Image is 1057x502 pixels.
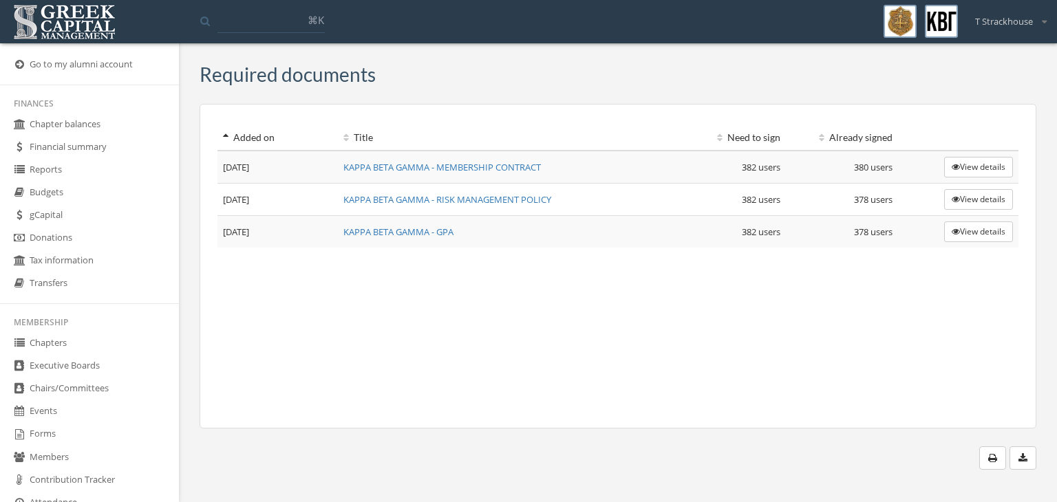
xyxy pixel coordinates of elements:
[742,226,780,238] span: 382 users
[217,151,338,184] td: [DATE]
[338,125,674,151] th: Title
[742,193,780,206] span: 382 users
[944,221,1013,242] button: View details
[786,125,898,151] th: Already signed
[944,157,1013,177] button: View details
[854,193,893,206] span: 378 users
[217,216,338,248] td: [DATE]
[966,5,1047,28] div: T Strackhouse
[854,226,893,238] span: 378 users
[975,15,1033,28] span: T Strackhouse
[217,184,338,216] td: [DATE]
[343,161,541,173] a: KAPPA BETA GAMMA - MEMBERSHIP CONTRACT
[854,161,893,173] span: 380 users
[343,193,551,206] a: KAPPA BETA GAMMA - RISK MANAGEMENT POLICY
[217,125,338,151] th: Added on
[742,161,780,173] span: 382 users
[308,13,324,27] span: ⌘K
[944,189,1013,210] button: View details
[674,125,786,151] th: Need to sign
[343,226,453,238] a: KAPPA BETA GAMMA - GPA
[200,64,376,85] h3: Required documents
